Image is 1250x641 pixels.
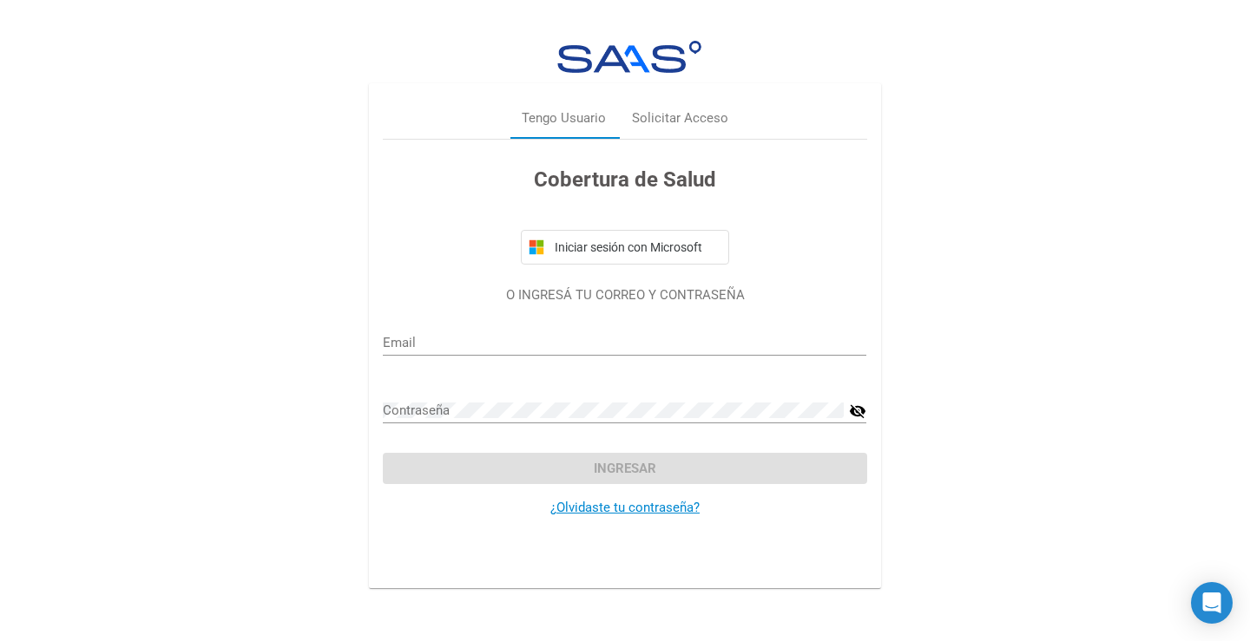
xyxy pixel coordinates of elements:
h3: Cobertura de Salud [383,164,866,195]
button: Ingresar [383,453,866,484]
div: Open Intercom Messenger [1191,582,1233,624]
span: Ingresar [594,461,656,476]
span: Iniciar sesión con Microsoft [551,240,721,254]
mat-icon: visibility_off [849,401,866,422]
div: Solicitar Acceso [632,108,728,128]
a: ¿Olvidaste tu contraseña? [550,500,700,515]
div: Tengo Usuario [522,108,606,128]
p: O INGRESÁ TU CORREO Y CONTRASEÑA [383,285,866,305]
button: Iniciar sesión con Microsoft [521,230,729,265]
